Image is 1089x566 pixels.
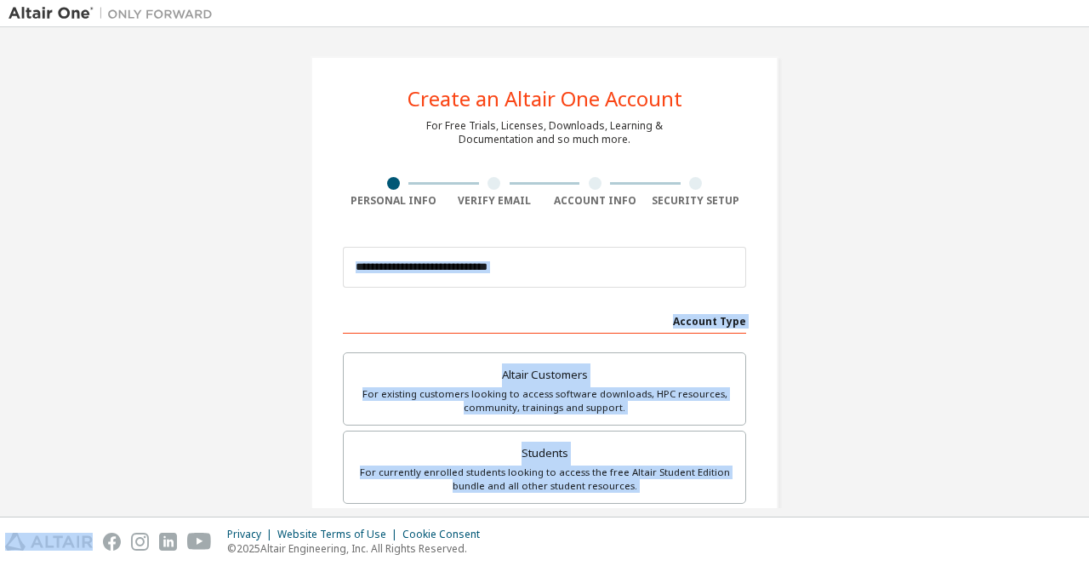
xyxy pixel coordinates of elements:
p: © 2025 Altair Engineering, Inc. All Rights Reserved. [227,541,490,556]
div: Verify Email [444,194,545,208]
div: Altair Customers [354,363,735,387]
img: Altair One [9,5,221,22]
div: Security Setup [646,194,747,208]
img: youtube.svg [187,533,212,551]
div: Students [354,442,735,466]
div: Create an Altair One Account [408,89,682,109]
div: Personal Info [343,194,444,208]
img: linkedin.svg [159,533,177,551]
div: Account Type [343,306,746,334]
div: Cookie Consent [402,528,490,541]
div: For existing customers looking to access software downloads, HPC resources, community, trainings ... [354,387,735,414]
div: Website Terms of Use [277,528,402,541]
img: instagram.svg [131,533,149,551]
div: For Free Trials, Licenses, Downloads, Learning & Documentation and so much more. [426,119,663,146]
div: For currently enrolled students looking to access the free Altair Student Edition bundle and all ... [354,466,735,493]
img: altair_logo.svg [5,533,93,551]
div: Account Info [544,194,646,208]
img: facebook.svg [103,533,121,551]
div: Privacy [227,528,277,541]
